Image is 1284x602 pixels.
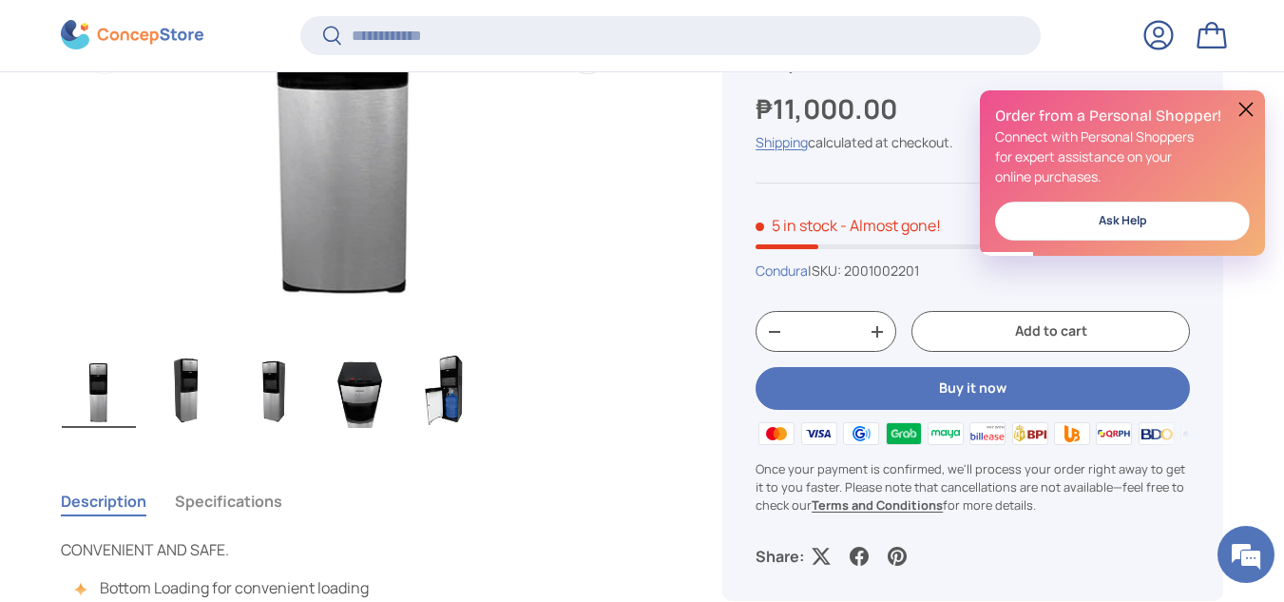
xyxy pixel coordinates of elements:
p: Connect with Personal Shoppers for expert assistance on your online purchases. [995,126,1250,186]
div: calculated at checkout. [756,132,1190,152]
span: 5 in stock [756,216,837,237]
span: | [808,262,919,281]
button: Description [61,479,146,523]
p: Share: [756,545,804,568]
img: bpi [1008,420,1050,449]
p: Once your payment is confirmed, we'll process your order right away to get it to you faster. Plea... [756,460,1190,515]
img: maya [925,420,967,449]
a: Shipping [756,133,808,151]
p: - Almost gone! [840,216,941,237]
button: Buy it now [756,368,1190,411]
span: 2001002201 [844,262,919,281]
a: Ask Help [995,202,1250,241]
p: CONVENIENT AND SAFE. [61,538,631,561]
img: bdo [1136,420,1178,449]
img: master [756,420,797,449]
img: Condura Bottom Loading Water Dispenser [324,352,398,428]
img: Condura Bottom Loading Water Dispenser [149,352,223,428]
strong: ₱11,000.00 [756,90,902,126]
img: gcash [840,420,882,449]
img: metrobank [1178,420,1219,449]
span: SKU: [812,262,841,281]
img: Condura Bottom Loading Water Dispenser [412,352,486,428]
li: Bottom Loading for convenient loading [80,576,519,599]
img: grabpay [882,420,924,449]
button: Specifications [175,479,282,523]
img: ubp [1051,420,1093,449]
button: Add to cart [911,312,1190,353]
img: ConcepStore [61,21,203,50]
img: visa [798,420,840,449]
a: Terms and Conditions [812,496,943,514]
img: Condura Bottom Loading Water Dispenser [237,352,311,428]
a: Condura [756,262,808,281]
img: Condura Bottom Loading Water Dispenser [62,352,136,428]
img: billease [967,420,1008,449]
h2: Order from a Personal Shopper! [995,106,1250,126]
img: qrph [1093,420,1135,449]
